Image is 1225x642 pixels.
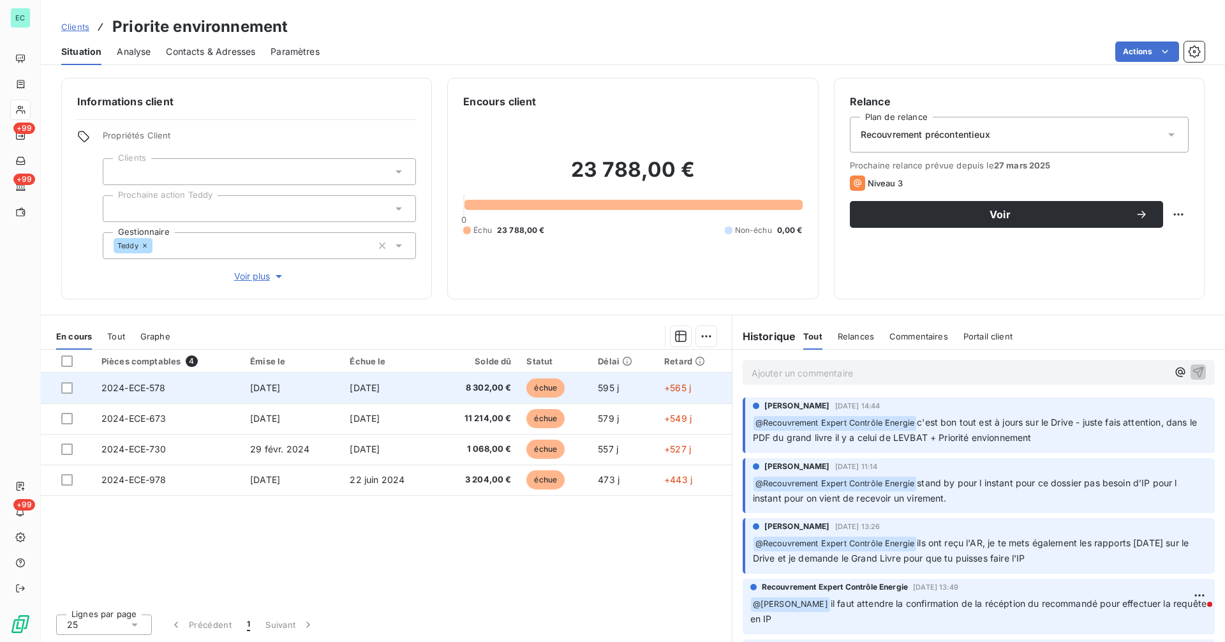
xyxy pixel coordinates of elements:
span: 1 [247,618,250,631]
span: Clients [61,22,89,32]
span: Voir [865,209,1135,220]
span: 4 [186,355,197,367]
span: @ Recouvrement Expert Contrôle Energie [754,477,917,491]
div: Échue le [350,356,428,366]
span: Situation [61,45,101,58]
span: Non-échu [735,225,772,236]
span: Prochaine relance prévue depuis le [850,160,1189,170]
span: Portail client [963,331,1013,341]
span: [DATE] 13:49 [913,583,958,591]
span: 27 mars 2025 [994,160,1051,170]
button: Précédent [162,611,239,638]
input: Ajouter une valeur [114,203,124,214]
span: 1 068,00 € [443,443,511,456]
span: échue [526,409,565,428]
span: 2024-ECE-978 [101,474,167,485]
span: +443 j [664,474,692,485]
button: Actions [1115,41,1179,62]
img: Logo LeanPay [10,614,31,634]
button: 1 [239,611,258,638]
div: Délai [598,356,649,366]
h6: Historique [732,329,796,344]
span: il faut attendre la confirmation de la récéption du recommandé pour effectuer la requête en IP [750,598,1209,624]
div: EC [10,8,31,28]
span: [DATE] 14:44 [835,402,880,410]
span: Tout [803,331,822,341]
span: +99 [13,499,35,511]
span: [DATE] [250,413,280,424]
input: Ajouter une valeur [114,166,124,177]
span: +99 [13,123,35,134]
span: Analyse [117,45,151,58]
span: +549 j [664,413,692,424]
span: 0 [461,214,466,225]
span: 3 204,00 € [443,474,511,486]
span: stand by pour l instant pour ce dossier pas besoin d’IP pour l instant pour on vient de recevoir ... [753,477,1180,504]
div: Émise le [250,356,334,366]
span: 22 juin 2024 [350,474,405,485]
span: Teddy [117,242,138,250]
span: ils ont reçu l'AR, je te mets également les rapports [DATE] sur le Drive et je demande le Grand L... [753,537,1192,564]
span: [PERSON_NAME] [764,400,830,412]
div: Retard [664,356,724,366]
span: 557 j [598,444,618,454]
span: 2024-ECE-673 [101,413,167,424]
span: 2024-ECE-730 [101,444,167,454]
span: 11 214,00 € [443,412,511,425]
h6: Encours client [463,94,536,109]
div: Pièces comptables [101,355,235,367]
span: [PERSON_NAME] [764,461,830,472]
span: échue [526,470,565,489]
span: Tout [107,331,125,341]
iframe: Intercom live chat [1182,599,1212,629]
span: Recouvrement précontentieux [861,128,990,141]
span: [DATE] 11:14 [835,463,878,470]
span: Recouvrement Expert Contrôle Energie [762,581,908,593]
span: [DATE] [350,382,380,393]
span: Relances [838,331,874,341]
span: Paramètres [271,45,320,58]
div: Solde dû [443,356,511,366]
div: Statut [526,356,583,366]
span: 8 302,00 € [443,382,511,394]
span: 23 788,00 € [497,225,545,236]
span: Voir plus [234,270,285,283]
span: c'est bon tout est à jours sur le Drive - juste fais attention, dans le PDF du grand livre il y a... [753,417,1199,443]
span: 2024-ECE-578 [101,382,166,393]
span: Commentaires [889,331,948,341]
span: @ [PERSON_NAME] [751,597,830,612]
span: échue [526,378,565,398]
span: +565 j [664,382,691,393]
span: Propriétés Client [103,130,416,148]
span: 25 [67,618,78,631]
h3: Priorite environnement [112,15,288,38]
span: Graphe [140,331,170,341]
span: [PERSON_NAME] [764,521,830,532]
span: échue [526,440,565,459]
span: 595 j [598,382,619,393]
button: Suivant [258,611,322,638]
span: @ Recouvrement Expert Contrôle Energie [754,416,917,431]
span: +99 [13,174,35,185]
span: 473 j [598,474,620,485]
span: +527 j [664,444,691,454]
span: 29 févr. 2024 [250,444,309,454]
span: @ Recouvrement Expert Contrôle Energie [754,537,917,551]
span: 579 j [598,413,619,424]
span: Niveau 3 [868,178,903,188]
input: Ajouter une valeur [152,240,163,251]
span: [DATE] [350,413,380,424]
button: Voir [850,201,1163,228]
span: Échu [473,225,492,236]
h6: Informations client [77,94,416,109]
h2: 23 788,00 € [463,157,802,195]
span: [DATE] [350,444,380,454]
h6: Relance [850,94,1189,109]
span: 0,00 € [777,225,803,236]
span: En cours [56,331,92,341]
button: Voir plus [103,269,416,283]
span: [DATE] 13:26 [835,523,880,530]
a: Clients [61,20,89,33]
span: Contacts & Adresses [166,45,255,58]
span: [DATE] [250,474,280,485]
